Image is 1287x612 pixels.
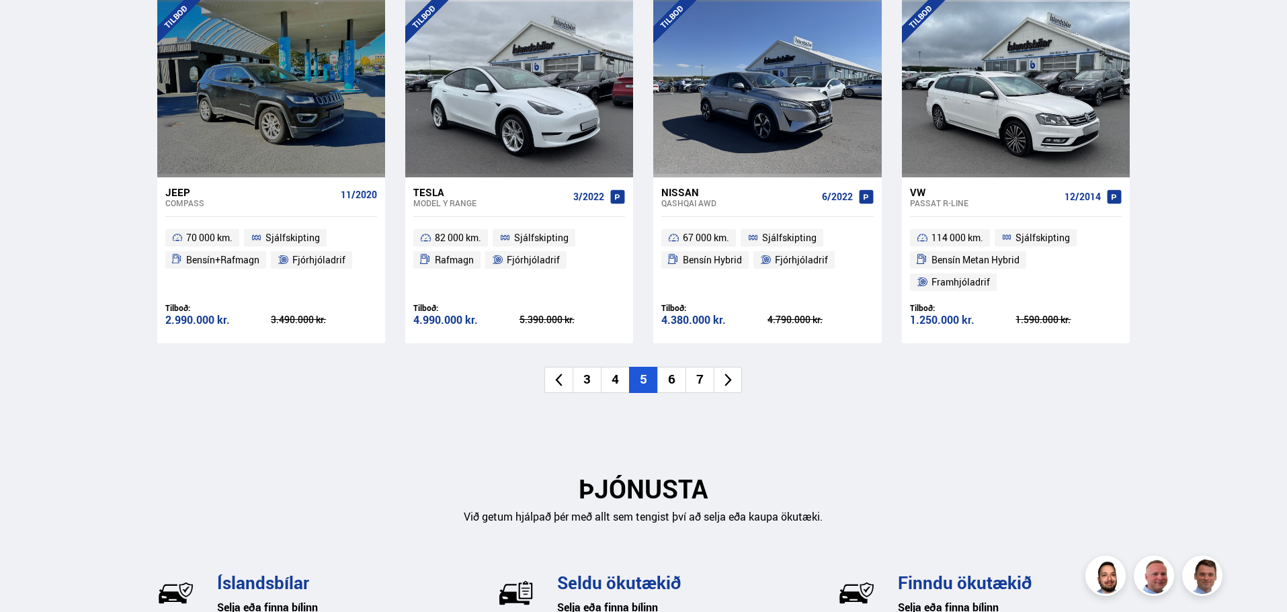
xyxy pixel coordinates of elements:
div: Compass [165,198,335,208]
span: Bensín Metan Hybrid [931,252,1020,268]
span: 6/2022 [822,191,853,202]
h3: Finndu ökutækið [898,572,1130,593]
span: Sjálfskipting [1015,230,1070,246]
a: Nissan Qashqai AWD 6/2022 67 000 km. Sjálfskipting Bensín Hybrid Fjórhjóladrif Tilboð: 4.380.000 ... [653,177,881,343]
div: 3.490.000 kr. [271,315,377,324]
div: Model Y RANGE [413,198,568,208]
span: Sjálfskipting [514,230,569,246]
span: 3/2022 [573,191,604,202]
span: Fjórhjóladrif [292,252,345,268]
span: 70 000 km. [186,230,233,246]
div: Tilboð: [661,303,767,313]
li: 3 [573,367,601,393]
span: Sjálfskipting [265,230,320,246]
a: Jeep Compass 11/2020 70 000 km. Sjálfskipting Bensín+Rafmagn Fjórhjóladrif Tilboð: 2.990.000 kr. ... [157,177,385,343]
span: Bensín+Rafmagn [186,252,259,268]
span: Sjálfskipting [762,230,817,246]
li: 5 [629,367,657,393]
li: 6 [657,367,686,393]
img: siFngHWaQ9KaOqBr.png [1136,558,1176,598]
p: Við getum hjálpað þér með allt sem tengist því að selja eða kaupa ökutæki. [157,509,1130,525]
h3: Íslandsbílar [217,572,449,593]
div: Qashqai AWD [661,198,816,208]
div: 2.990.000 kr. [165,314,272,326]
span: Fjórhjóladrif [775,252,828,268]
span: 12/2014 [1065,191,1101,202]
span: Fjórhjóladrif [507,252,560,268]
li: 7 [686,367,714,393]
img: FbJEzSuNWCJXmdc-.webp [1184,558,1224,598]
div: Tesla [413,186,568,198]
div: 4.990.000 kr. [413,314,520,326]
span: Rafmagn [435,252,474,268]
h3: Seldu ökutækið [557,572,789,593]
li: 4 [601,367,629,393]
img: U-P77hVsr2UxK2Mi.svg [497,574,534,611]
div: Jeep [165,186,335,198]
a: VW Passat R-LINE 12/2014 114 000 km. Sjálfskipting Bensín Metan Hybrid Framhjóladrif Tilboð: 1.25... [902,177,1130,343]
span: 67 000 km. [683,230,729,246]
span: Framhjóladrif [931,274,990,290]
div: Nissan [661,186,816,198]
div: Tilboð: [910,303,1016,313]
div: 5.390.000 kr. [520,315,626,324]
button: Opna LiveChat spjallviðmót [11,5,51,46]
div: 1.590.000 kr. [1015,315,1122,324]
span: 114 000 km. [931,230,983,246]
img: nhp88E3Fdnt1Opn2.png [1087,558,1128,598]
div: 4.380.000 kr. [661,314,767,326]
img: BkM1h9GEeccOPUq4.svg [838,574,875,611]
img: wj-tEQaV63q7uWzm.svg [157,574,194,611]
span: 82 000 km. [435,230,481,246]
div: Tilboð: [165,303,272,313]
h2: ÞJÓNUSTA [157,474,1130,504]
div: 1.250.000 kr. [910,314,1016,326]
div: VW [910,186,1059,198]
div: 4.790.000 kr. [767,315,874,324]
span: Bensín Hybrid [683,252,742,268]
div: Tilboð: [413,303,520,313]
a: Tesla Model Y RANGE 3/2022 82 000 km. Sjálfskipting Rafmagn Fjórhjóladrif Tilboð: 4.990.000 kr. 5... [405,177,633,343]
div: Passat R-LINE [910,198,1059,208]
span: 11/2020 [341,189,377,200]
